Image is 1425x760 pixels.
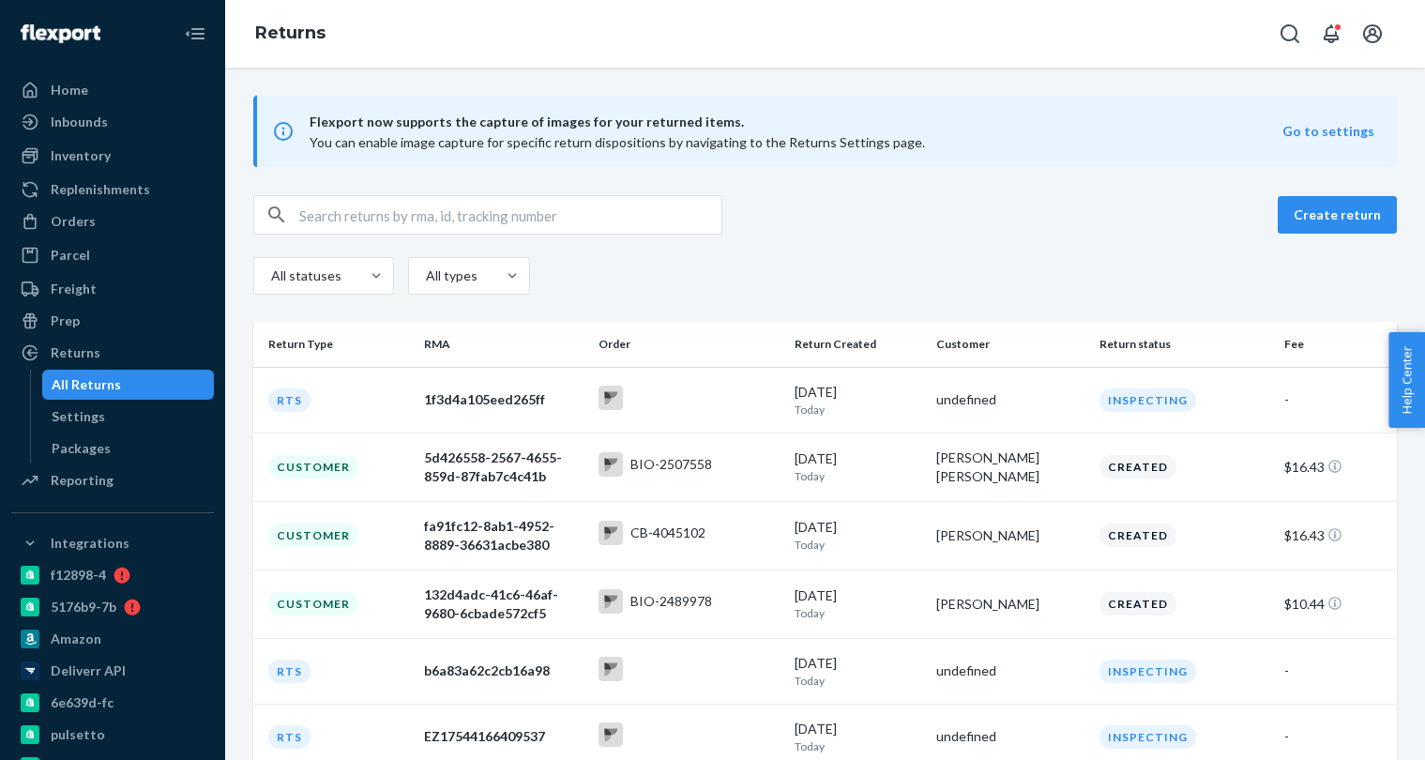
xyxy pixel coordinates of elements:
div: Inbounds [51,113,108,131]
div: RTS [268,725,311,749]
span: You can enable image capture for specific return dispositions by navigating to the Returns Settin... [310,134,925,150]
a: Orders [11,206,214,236]
div: Inspecting [1099,388,1196,412]
a: 5176b9-7b [11,592,214,622]
div: BIO-2507558 [630,455,712,474]
div: Freight [51,280,97,298]
div: [PERSON_NAME] [936,526,1084,545]
div: [DATE] [795,586,921,621]
a: Reporting [11,465,214,495]
td: $10.44 [1277,570,1397,638]
div: CB-4045102 [630,524,705,542]
div: Parcel [51,246,90,265]
div: fa91fc12-8ab1-4952-8889-36631acbe380 [424,517,584,555]
div: EZ17544166409537 [424,727,584,746]
th: Return Type [253,322,417,367]
th: Return status [1092,322,1277,367]
input: Search returns by rma, id, tracking number [299,196,721,234]
ol: breadcrumbs [240,7,341,61]
div: [PERSON_NAME] [936,595,1084,614]
div: Amazon [51,630,101,648]
div: pulsetto [51,725,105,744]
span: Flexport now supports the capture of images for your returned items. [310,111,1282,133]
div: Customer [268,592,358,616]
div: RTS [268,388,311,412]
div: - [1284,661,1382,680]
div: Inventory [51,146,111,165]
div: Home [51,81,88,99]
button: Create return [1278,196,1397,234]
div: undefined [936,390,1084,409]
div: All statuses [271,266,339,285]
div: [DATE] [795,449,921,484]
div: Created [1099,524,1176,547]
a: Replenishments [11,175,214,205]
button: Close Navigation [176,15,214,53]
div: Returns [51,343,100,362]
a: All Returns [42,370,215,400]
div: [DATE] [795,518,921,553]
div: 5176b9-7b [51,598,116,616]
a: pulsetto [11,720,214,750]
div: undefined [936,661,1084,680]
a: Packages [42,433,215,464]
p: Today [795,537,921,553]
div: Inspecting [1099,725,1196,749]
div: RTS [268,660,311,683]
a: Prep [11,306,214,336]
div: undefined [936,727,1084,746]
button: Open Search Box [1271,15,1309,53]
button: Integrations [11,528,214,558]
div: Packages [52,439,111,458]
div: 132d4adc-41c6-46af-9680-6cbade572cf5 [424,585,584,623]
div: Replenishments [51,180,150,199]
a: Inventory [11,141,214,171]
div: - [1284,727,1382,746]
div: Integrations [51,534,129,553]
div: Created [1099,455,1176,479]
div: Customer [268,524,358,547]
button: Help Center [1388,332,1425,428]
div: Prep [51,312,80,330]
a: Home [11,75,214,105]
div: [DATE] [795,383,921,418]
a: Inbounds [11,107,214,137]
a: Deliverr API [11,656,214,686]
a: Parcel [11,240,214,270]
div: All Returns [52,375,121,394]
td: $16.43 [1277,501,1397,570]
div: 6e639d-fc [51,693,114,712]
div: b6a83a62c2cb16a98 [424,661,584,680]
button: Open notifications [1312,15,1350,53]
a: Returns [11,338,214,368]
th: Order [591,322,787,367]
a: Amazon [11,624,214,654]
p: Today [795,738,921,754]
div: All types [426,266,475,285]
div: Inspecting [1099,660,1196,683]
a: Settings [42,402,215,432]
th: Fee [1277,322,1397,367]
a: f12898-4 [11,560,214,590]
button: Open account menu [1354,15,1391,53]
div: BIO-2489978 [630,592,712,611]
p: Today [795,402,921,418]
div: Deliverr API [51,661,126,680]
div: [DATE] [795,720,921,754]
div: Created [1099,592,1176,616]
th: RMA [417,322,591,367]
div: Reporting [51,471,114,490]
button: Go to settings [1282,122,1374,141]
div: 5d426558-2567-4655-859d-87fab7c4c41b [424,448,584,486]
div: 1f3d4a105eed265ff [424,390,584,409]
th: Return Created [787,322,929,367]
a: Returns [255,23,326,43]
a: Freight [11,274,214,304]
p: Today [795,605,921,621]
div: - [1284,390,1382,409]
a: 6e639d-fc [11,688,214,718]
div: Customer [268,455,358,479]
img: Flexport logo [21,24,100,43]
p: Today [795,468,921,484]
